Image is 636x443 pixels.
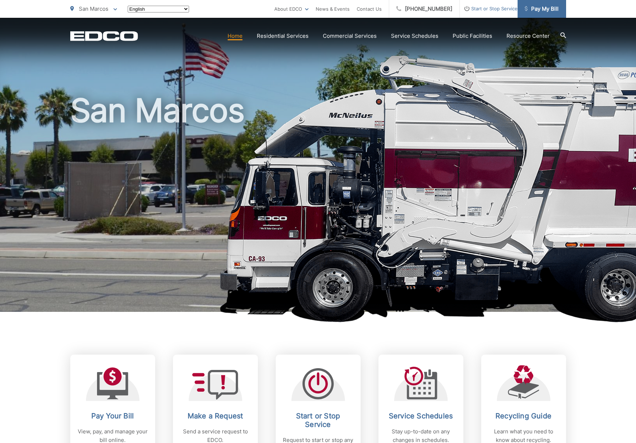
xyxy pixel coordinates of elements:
span: Pay My Bill [525,5,559,13]
a: Residential Services [257,32,309,40]
select: Select a language [128,6,189,12]
h2: Make a Request [180,412,251,420]
h2: Service Schedules [386,412,456,420]
h1: San Marcos [70,93,566,318]
a: Contact Us [357,5,382,13]
a: Resource Center [507,32,550,40]
h2: Pay Your Bill [77,412,148,420]
h2: Start or Stop Service [283,412,353,429]
a: About EDCO [274,5,309,13]
a: News & Events [316,5,350,13]
a: Home [228,32,243,40]
a: Public Facilities [453,32,492,40]
a: Service Schedules [391,32,438,40]
h2: Recycling Guide [488,412,559,420]
a: EDCD logo. Return to the homepage. [70,31,138,41]
a: Commercial Services [323,32,377,40]
span: San Marcos [79,5,108,12]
